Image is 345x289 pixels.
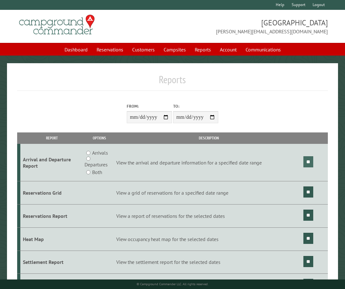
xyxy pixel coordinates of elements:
a: Campsites [160,44,190,56]
span: [GEOGRAPHIC_DATA] [PERSON_NAME][EMAIL_ADDRESS][DOMAIN_NAME] [172,17,328,35]
a: Reservations [93,44,127,56]
td: View a grid of reservations for a specified date range [115,181,302,205]
label: To: [173,103,218,109]
a: Communications [242,44,285,56]
label: Departures [85,161,108,168]
td: Reservations Report [20,204,84,227]
td: Arrival and Departure Report [20,144,84,181]
label: Both [92,168,102,176]
th: Description [115,132,302,144]
td: View the arrival and departure information for a specified date range [115,144,302,181]
small: © Campground Commander LLC. All rights reserved. [137,282,208,286]
a: Customers [128,44,159,56]
a: Account [216,44,240,56]
td: View a report of reservations for the selected dates [115,204,302,227]
a: Dashboard [61,44,91,56]
label: From: [127,103,172,109]
h1: Reports [17,73,328,91]
th: Options [84,132,115,144]
img: Campground Commander [17,12,97,37]
td: Heat Map [20,227,84,251]
th: Report [20,132,84,144]
td: View occupancy heat map for the selected dates [115,227,302,251]
td: Reservations Grid [20,181,84,205]
td: Settlement Report [20,251,84,274]
a: Reports [191,44,215,56]
td: View the settlement report for the selected dates [115,251,302,274]
label: Arrivals [92,149,108,157]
